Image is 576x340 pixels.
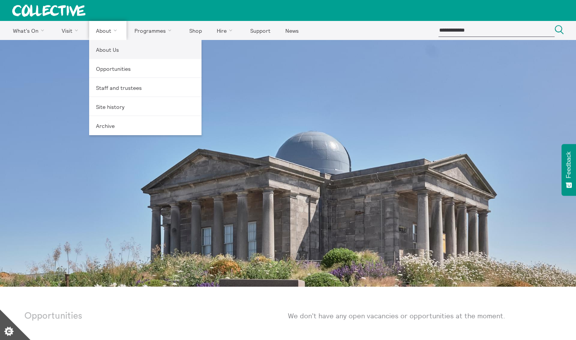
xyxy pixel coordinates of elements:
a: Programmes [128,21,181,40]
p: Opportunities [24,311,156,322]
a: Shop [182,21,208,40]
a: Hire [210,21,242,40]
a: News [278,21,305,40]
a: About [89,21,126,40]
a: What's On [6,21,54,40]
a: About Us [89,40,202,59]
button: Feedback - Show survey [562,144,576,196]
a: Staff and trustees [89,78,202,97]
a: Support [243,21,277,40]
p: We don't have any open vacancies or opportunities at the moment. [288,311,552,321]
a: Visit [55,21,88,40]
a: Site history [89,97,202,116]
a: Archive [89,116,202,135]
a: Opportunities [89,59,202,78]
span: Feedback [565,152,572,178]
